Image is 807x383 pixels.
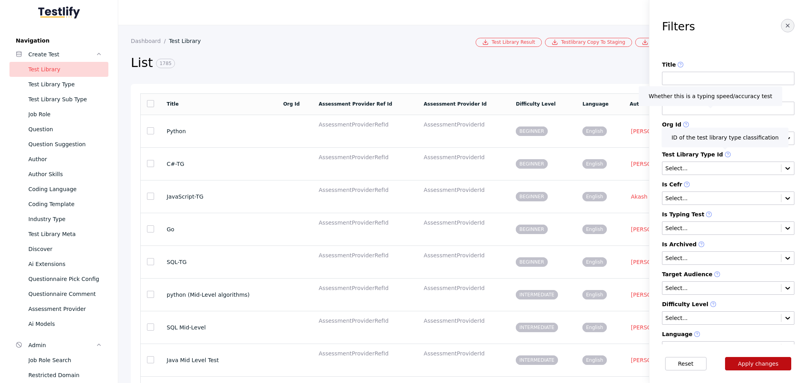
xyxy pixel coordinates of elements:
[28,80,102,89] div: Test Library Type
[9,301,108,316] a: Assessment Provider
[9,212,108,227] a: Industry Type
[9,197,108,212] a: Coding Template
[424,187,503,193] label: assessmentProviderId
[9,107,108,122] a: Job Role
[28,259,102,269] div: Ai Extensions
[516,192,548,201] span: BEGINNER
[516,323,558,332] span: INTERMEDIATE
[516,126,548,136] span: BEGINNER
[167,128,271,134] section: Python
[283,101,300,107] a: Org Id
[28,110,102,119] div: Job Role
[424,350,503,357] label: assessmentProviderId
[9,62,108,77] a: Test Library
[630,324,678,331] a: [PERSON_NAME]
[516,225,548,234] span: BEGINNER
[38,6,80,19] img: Testlify - Backoffice
[28,229,102,239] div: Test Library Meta
[662,271,794,278] label: Target Audience
[28,154,102,164] div: Author
[28,304,102,314] div: Assessment Provider
[28,319,102,329] div: Ai Models
[28,139,102,149] div: Question Suggestion
[28,244,102,254] div: Discover
[319,154,411,160] label: assessmentProviderRefId
[545,38,632,47] a: Testlibrary Copy To Staging
[662,211,794,218] label: Is Typing Test
[312,93,418,115] td: Assessment Provider Ref Id
[516,159,548,169] span: BEGINNER
[630,258,678,266] a: [PERSON_NAME]
[9,137,108,152] a: Question Suggestion
[665,357,707,370] button: Reset
[28,289,102,299] div: Questionnaire Comment
[9,92,108,107] a: Test Library Sub Type
[516,355,558,365] span: INTERMEDIATE
[417,93,509,115] td: Assessment Provider Id
[9,152,108,167] a: Author
[319,187,411,193] label: assessmentProviderRefId
[167,101,179,107] a: Title
[630,291,678,298] a: [PERSON_NAME]
[662,61,794,69] label: Title
[28,199,102,209] div: Coding Template
[167,259,271,265] section: SQL-TG
[167,324,271,331] section: SQL Mid-Level
[28,340,96,350] div: Admin
[635,38,703,47] a: Bulk Csv Download
[424,121,503,128] label: assessmentProviderId
[167,161,271,167] section: C#-TG
[9,77,108,92] a: Test Library Type
[28,95,102,104] div: Test Library Sub Type
[319,121,411,128] label: assessmentProviderRefId
[424,318,503,324] label: assessmentProviderId
[424,252,503,258] label: assessmentProviderId
[516,257,548,267] span: BEGINNER
[28,50,96,59] div: Create Test
[516,290,558,299] span: INTERMEDIATE
[662,20,695,33] h3: Filters
[662,331,794,338] label: Language
[9,271,108,286] a: Questionnaire Pick Config
[725,357,792,370] button: Apply changes
[630,128,678,135] a: [PERSON_NAME]
[131,55,662,71] h2: List
[424,154,503,160] label: assessmentProviderId
[9,316,108,331] a: Ai Models
[28,184,102,194] div: Coding Language
[630,357,678,364] a: [PERSON_NAME]
[582,323,606,332] span: English
[9,167,108,182] a: Author Skills
[662,181,794,188] label: Is Cefr
[9,182,108,197] a: Coding Language
[28,355,102,365] div: Job Role Search
[131,38,169,44] a: Dashboard
[167,292,271,298] section: python (Mid-Level algorithms)
[319,252,411,258] label: assessmentProviderRefId
[169,38,207,44] a: Test Library
[319,318,411,324] label: assessmentProviderRefId
[28,169,102,179] div: Author Skills
[582,159,606,169] span: English
[9,257,108,271] a: Ai Extensions
[9,242,108,257] a: Discover
[516,101,556,107] a: Difficulty Level
[28,370,102,380] div: Restricted Domain
[28,125,102,134] div: Question
[9,122,108,137] a: Question
[319,285,411,291] label: assessmentProviderRefId
[630,160,678,167] a: [PERSON_NAME]
[582,101,608,107] a: Language
[28,274,102,284] div: Questionnaire Pick Config
[662,241,794,248] label: Is Archived
[630,226,678,233] a: [PERSON_NAME]
[662,91,794,99] label: Id
[167,193,271,200] section: JavaScript-TG
[582,225,606,234] span: English
[424,285,503,291] label: assessmentProviderId
[319,219,411,226] label: assessmentProviderRefId
[630,101,655,107] a: Author Id
[28,214,102,224] div: Industry Type
[319,350,411,357] label: assessmentProviderRefId
[9,353,108,368] a: Job Role Search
